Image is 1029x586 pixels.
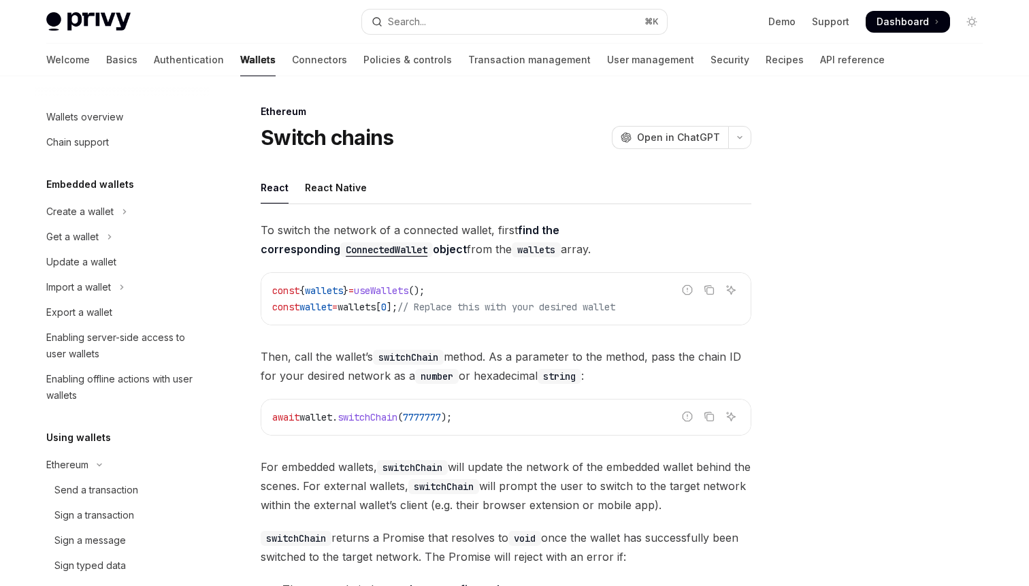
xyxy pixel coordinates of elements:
a: Security [710,44,749,76]
div: React Native [305,172,367,204]
div: Sign typed data [54,557,126,574]
h5: Using wallets [46,429,111,446]
span: Then, call the wallet’s method. As a parameter to the method, pass the chain ID for your desired ... [261,347,751,385]
a: Connectors [292,44,347,76]
button: Report incorrect code [679,281,696,299]
div: Ethereum [46,457,88,473]
a: Recipes [766,44,804,76]
button: Toggle Create a wallet section [35,199,210,224]
span: ); [441,411,452,423]
code: wallets [512,242,561,257]
a: Export a wallet [35,300,210,325]
span: 7777777 [403,411,441,423]
div: Get a wallet [46,229,99,245]
button: Ask AI [722,281,740,299]
a: Sign a message [35,528,210,553]
a: Support [812,15,849,29]
a: Demo [768,15,796,29]
code: number [415,369,459,384]
span: wallets [305,284,343,297]
span: For embedded wallets, will update the network of the embedded wallet behind the scenes. For exter... [261,457,751,515]
a: Basics [106,44,137,76]
a: Chain support [35,130,210,154]
a: Wallets overview [35,105,210,129]
div: Sign a transaction [54,507,134,523]
span: const [272,284,299,297]
a: Wallets [240,44,276,76]
a: Policies & controls [363,44,452,76]
a: API reference [820,44,885,76]
div: Send a transaction [54,482,138,498]
a: Authentication [154,44,224,76]
div: Wallets overview [46,109,123,125]
a: Update a wallet [35,250,210,274]
a: Sign typed data [35,553,210,578]
button: Report incorrect code [679,408,696,425]
span: ⌘ K [644,16,659,27]
h1: Switch chains [261,125,393,150]
button: Copy the contents from the code block [700,408,718,425]
div: React [261,172,289,204]
code: string [538,369,581,384]
span: // Replace this with your desired wallet [397,301,615,313]
a: Enabling offline actions with user wallets [35,367,210,408]
span: [ [376,301,381,313]
a: Welcome [46,44,90,76]
span: . [332,411,338,423]
span: Dashboard [877,15,929,29]
code: switchChain [408,479,479,494]
div: Search... [388,14,426,30]
a: Sign a transaction [35,503,210,527]
div: Chain support [46,134,109,150]
div: Update a wallet [46,254,116,270]
div: Ethereum [261,105,751,118]
span: = [348,284,354,297]
span: = [332,301,338,313]
button: Toggle dark mode [961,11,983,33]
a: User management [607,44,694,76]
div: Export a wallet [46,304,112,321]
code: void [508,531,541,546]
div: Enabling server-side access to user wallets [46,329,201,362]
h5: Embedded wallets [46,176,134,193]
a: find the correspondingConnectedWalletobject [261,223,559,256]
a: Enabling server-side access to user wallets [35,325,210,366]
code: switchChain [261,531,331,546]
span: useWallets [354,284,408,297]
span: const [272,301,299,313]
span: To switch the network of a connected wallet, first from the array. [261,221,751,259]
a: Send a transaction [35,478,210,502]
span: wallets [338,301,376,313]
span: ( [397,411,403,423]
code: ConnectedWallet [340,242,433,257]
span: wallet [299,411,332,423]
code: switchChain [377,460,448,475]
span: switchChain [338,411,397,423]
span: wallet [299,301,332,313]
a: Dashboard [866,11,950,33]
img: light logo [46,12,131,31]
span: ]; [387,301,397,313]
span: returns a Promise that resolves to once the wallet has successfully been switched to the target n... [261,528,751,566]
button: Ask AI [722,408,740,425]
span: Open in ChatGPT [637,131,720,144]
button: Open in ChatGPT [612,126,728,149]
span: (); [408,284,425,297]
span: await [272,411,299,423]
div: Enabling offline actions with user wallets [46,371,201,404]
span: { [299,284,305,297]
div: Sign a message [54,532,126,549]
button: Open search [362,10,667,34]
div: Import a wallet [46,279,111,295]
code: switchChain [373,350,444,365]
button: Toggle Get a wallet section [35,225,210,249]
a: Transaction management [468,44,591,76]
button: Copy the contents from the code block [700,281,718,299]
div: Create a wallet [46,204,114,220]
span: } [343,284,348,297]
button: Toggle Import a wallet section [35,275,210,299]
span: 0 [381,301,387,313]
button: Toggle Ethereum section [35,453,210,477]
